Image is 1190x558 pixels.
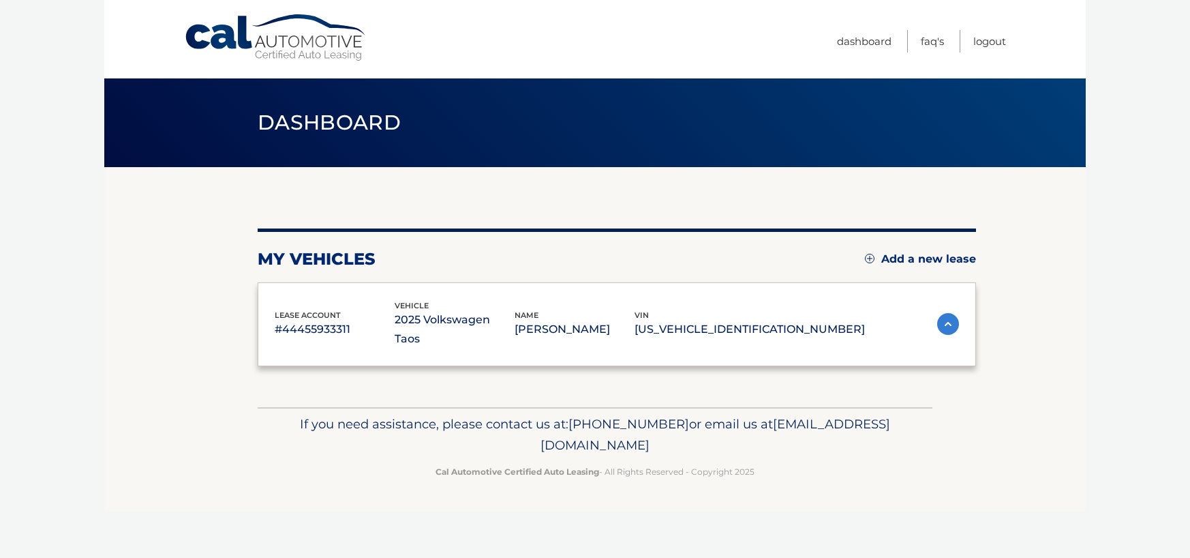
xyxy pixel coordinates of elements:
a: Dashboard [837,30,891,53]
a: Logout [973,30,1006,53]
span: name [515,310,538,320]
a: Cal Automotive [184,14,368,62]
strong: Cal Automotive Certified Auto Leasing [436,467,599,477]
a: Add a new lease [865,252,976,266]
p: #44455933311 [275,320,395,339]
span: [PHONE_NUMBER] [568,416,689,432]
span: lease account [275,310,341,320]
p: [US_VEHICLE_IDENTIFICATION_NUMBER] [635,320,865,339]
p: 2025 Volkswagen Taos [395,310,515,349]
span: vin [635,310,649,320]
p: [PERSON_NAME] [515,320,635,339]
span: Dashboard [258,110,401,135]
p: - All Rights Reserved - Copyright 2025 [266,465,924,479]
img: add.svg [865,254,874,263]
span: vehicle [395,301,429,310]
h2: my vehicles [258,249,376,269]
a: FAQ's [921,30,944,53]
p: If you need assistance, please contact us at: or email us at [266,413,924,457]
img: accordion-active.svg [937,313,959,335]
